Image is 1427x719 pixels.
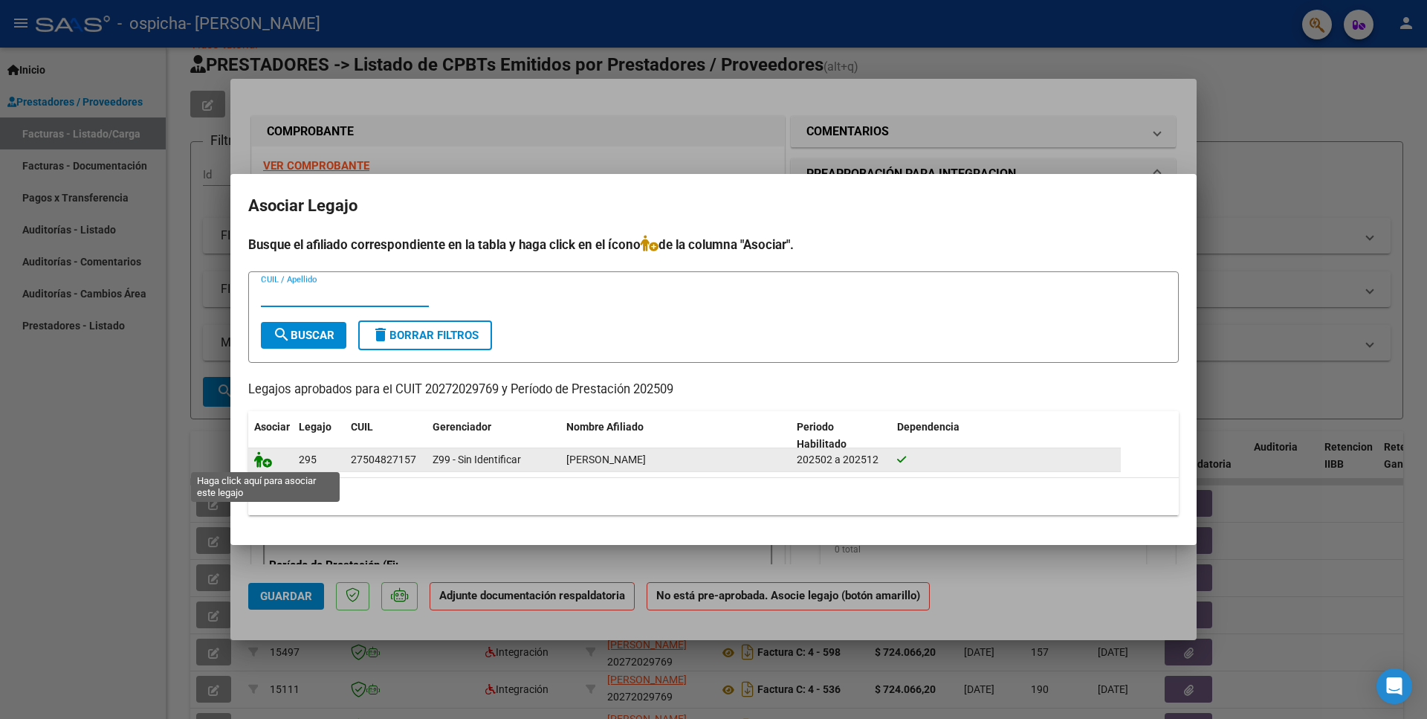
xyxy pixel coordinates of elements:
h4: Busque el afiliado correspondiente en la tabla y haga click en el ícono de la columna "Asociar". [248,235,1179,254]
datatable-header-cell: Asociar [248,411,293,460]
span: Z99 - Sin Identificar [433,454,521,465]
span: Asociar [254,421,290,433]
mat-icon: delete [372,326,389,344]
datatable-header-cell: CUIL [345,411,427,460]
span: Buscar [273,329,334,342]
p: Legajos aprobados para el CUIT 20272029769 y Período de Prestación 202509 [248,381,1179,399]
span: Nombre Afiliado [566,421,644,433]
datatable-header-cell: Dependencia [891,411,1122,460]
datatable-header-cell: Periodo Habilitado [791,411,891,460]
h2: Asociar Legajo [248,192,1179,220]
span: Periodo Habilitado [797,421,847,450]
div: Open Intercom Messenger [1376,668,1412,704]
div: 202502 a 202512 [797,451,885,468]
div: 1 registros [248,478,1179,515]
span: Legajo [299,421,331,433]
span: CUIL [351,421,373,433]
span: SILVEIRA ROCIO JAZMIN [566,454,646,465]
span: 295 [299,454,317,465]
span: Dependencia [897,421,960,433]
datatable-header-cell: Legajo [293,411,345,460]
span: Gerenciador [433,421,491,433]
div: 27504827157 [351,451,416,468]
button: Borrar Filtros [358,320,492,350]
button: Buscar [261,322,346,349]
span: Borrar Filtros [372,329,479,342]
datatable-header-cell: Gerenciador [427,411,560,460]
mat-icon: search [273,326,291,344]
datatable-header-cell: Nombre Afiliado [560,411,791,460]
